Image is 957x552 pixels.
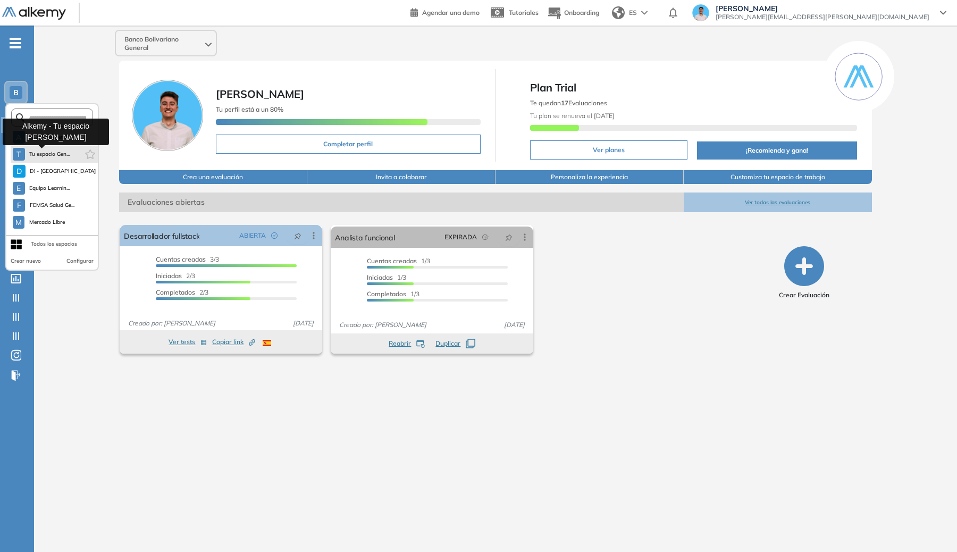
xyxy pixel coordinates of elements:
[156,288,195,296] span: Completados
[29,184,70,193] span: Equipo Learnin...
[435,339,460,348] span: Duplicar
[156,288,208,296] span: 2/3
[389,339,425,348] button: Reabrir
[389,339,411,348] span: Reabrir
[2,7,66,20] img: Logo
[716,13,929,21] span: [PERSON_NAME][EMAIL_ADDRESS][PERSON_NAME][DOMAIN_NAME]
[169,336,207,348] button: Ver tests
[335,320,431,330] span: Creado por: [PERSON_NAME]
[335,227,394,248] a: Analista funcional
[212,337,255,347] span: Copiar link
[29,218,65,227] span: Mercado Libre
[367,290,419,298] span: 1/3
[30,167,98,175] span: D! - [GEOGRAPHIC_DATA] 17
[16,167,22,175] span: D
[641,11,648,15] img: arrow
[629,8,637,18] span: ES
[294,231,301,240] span: pushpin
[422,9,480,16] span: Agendar una demo
[124,225,199,246] a: Desarrollador fullstack
[367,273,406,281] span: 1/3
[29,150,70,158] span: Tu espacio Gen...
[697,141,857,160] button: ¡Recomienda y gana!
[779,290,829,300] span: Crear Evaluación
[119,170,307,184] button: Crea una evaluación
[16,184,21,193] span: E
[367,257,417,265] span: Cuentas creadas
[505,233,513,241] span: pushpin
[286,227,309,244] button: pushpin
[367,273,393,281] span: Iniciadas
[156,255,206,263] span: Cuentas creadas
[3,119,109,145] div: Alkemy - Tu espacio [PERSON_NAME]
[124,319,220,328] span: Creado por: [PERSON_NAME]
[263,340,271,346] img: ESP
[216,87,304,101] span: [PERSON_NAME]
[66,257,94,265] button: Configurar
[592,112,615,120] b: [DATE]
[435,339,475,348] button: Duplicar
[132,80,203,151] img: Foto de perfil
[17,201,21,210] span: F
[684,170,872,184] button: Customiza tu espacio de trabajo
[16,150,21,158] span: T
[530,80,857,96] span: Plan Trial
[31,240,77,248] div: Todos los espacios
[766,429,957,552] iframe: Chat Widget
[124,35,203,52] span: Banco Bolivariano General
[271,232,278,239] span: check-circle
[500,320,529,330] span: [DATE]
[444,232,477,242] span: EXPIRADA
[15,218,22,227] span: M
[216,105,283,113] span: Tu perfil está a un 80%
[29,201,74,210] span: FEMSA Salud Ge...
[239,231,266,240] span: ABIERTA
[410,5,480,18] a: Agendar una demo
[367,290,406,298] span: Completados
[547,2,599,24] button: Onboarding
[684,193,872,212] button: Ver todas las evaluaciones
[561,99,568,107] b: 17
[307,170,496,184] button: Invita a colaborar
[564,9,599,16] span: Onboarding
[497,229,521,246] button: pushpin
[612,6,625,19] img: world
[530,112,615,120] span: Tu plan se renueva el
[779,246,829,300] button: Crear Evaluación
[212,336,255,348] button: Copiar link
[482,234,489,240] span: field-time
[496,170,684,184] button: Personaliza la experiencia
[156,272,195,280] span: 2/3
[509,9,539,16] span: Tutoriales
[11,257,41,265] button: Crear nuevo
[10,42,21,44] i: -
[716,4,929,13] span: [PERSON_NAME]
[367,257,430,265] span: 1/3
[13,88,19,97] span: B
[530,140,688,160] button: Ver planes
[530,99,607,107] span: Te quedan Evaluaciones
[156,255,219,263] span: 3/3
[156,272,182,280] span: Iniciadas
[119,193,683,212] span: Evaluaciones abiertas
[216,135,480,154] button: Completar perfil
[289,319,318,328] span: [DATE]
